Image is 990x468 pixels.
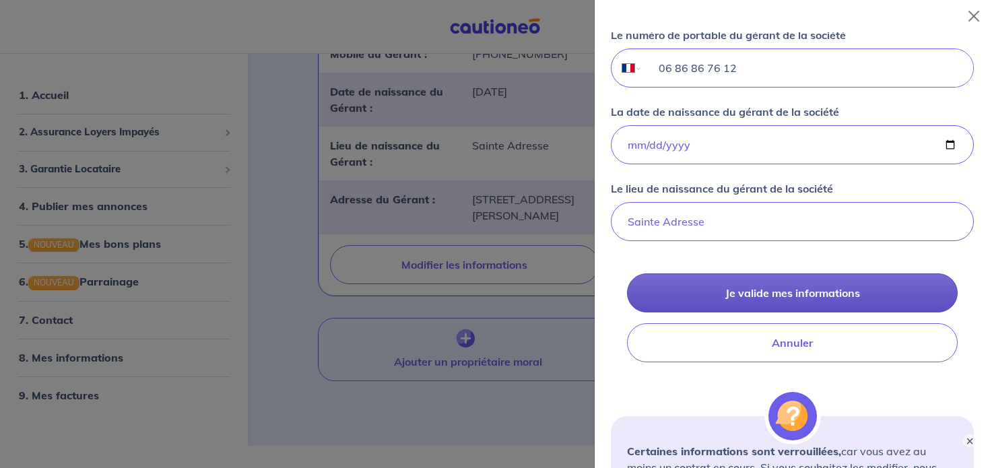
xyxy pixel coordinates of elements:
[768,392,817,440] img: illu_alert_question.svg
[611,27,846,43] p: Le numéro de portable du gérant de la société
[611,125,974,164] input: user-info-birthdate.placeholder
[611,202,974,241] input: Paris
[611,104,839,120] p: La date de naissance du gérant de la société
[963,5,985,27] button: Close
[642,49,973,87] input: 06 12 34 56 78
[627,273,958,312] button: Je valide mes informations
[611,180,833,197] p: Le lieu de naissance du gérant de la société
[627,323,958,362] button: Annuler
[963,434,977,448] button: ×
